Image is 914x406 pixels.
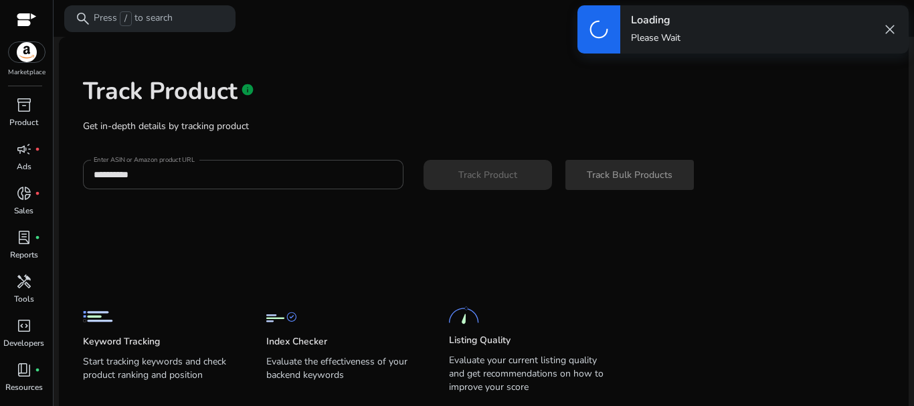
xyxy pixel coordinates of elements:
p: Marketplace [8,68,45,78]
img: amazon.svg [9,42,45,62]
span: fiber_manual_record [35,235,40,240]
span: donut_small [16,185,32,201]
p: Resources [5,381,43,393]
span: search [75,11,91,27]
span: fiber_manual_record [35,367,40,373]
img: Keyword Tracking [83,302,113,332]
p: Keyword Tracking [83,335,160,348]
h1: Track Product [83,77,238,106]
p: Evaluate the effectiveness of your backend keywords [266,355,423,393]
span: progress_activity [586,17,612,42]
span: info [241,83,254,96]
img: Index Checker [266,302,296,332]
p: Product [9,116,38,128]
p: Press to search [94,11,173,26]
img: Listing Quality [449,300,479,330]
span: campaign [16,141,32,157]
mat-label: Enter ASIN or Amazon product URL [94,155,195,165]
p: Reports [10,249,38,261]
span: / [120,11,132,26]
span: lab_profile [16,229,32,245]
span: handyman [16,274,32,290]
span: inventory_2 [16,97,32,113]
p: Listing Quality [449,334,511,347]
p: Evaluate your current listing quality and get recommendations on how to improve your score [449,354,606,394]
span: fiber_manual_record [35,146,40,152]
p: Sales [14,205,33,217]
span: book_4 [16,362,32,378]
p: Index Checker [266,335,327,348]
span: code_blocks [16,318,32,334]
span: fiber_manual_record [35,191,40,196]
p: Get in-depth details by tracking product [83,119,885,133]
p: Start tracking keywords and check product ranking and position [83,355,240,393]
p: Ads [17,161,31,173]
p: Developers [3,337,44,349]
p: Tools [14,293,34,305]
h4: Loading [631,14,680,27]
p: Please Wait [631,31,680,45]
span: close [882,21,898,37]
